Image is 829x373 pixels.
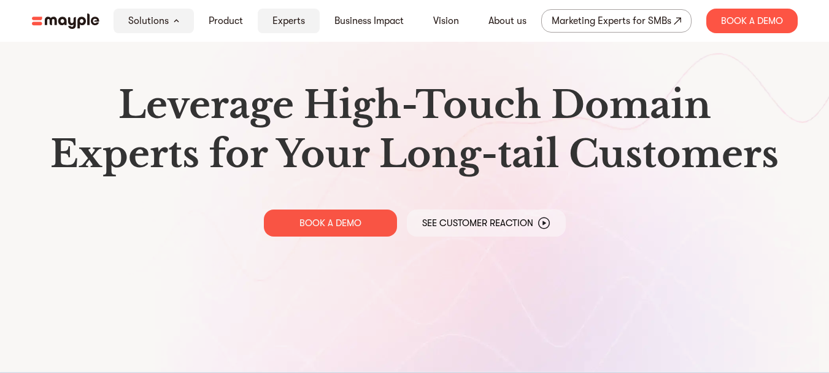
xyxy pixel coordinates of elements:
a: Solutions [128,14,169,28]
a: Product [209,14,243,28]
h1: Leverage High-Touch Domain Experts for Your Long-tail Customers [42,80,788,179]
div: Marketing Experts for SMBs [552,12,671,29]
p: BOOK A DEMO [299,217,361,229]
a: Experts [272,14,305,28]
a: BOOK A DEMO [264,210,397,237]
a: Marketing Experts for SMBs [541,9,692,33]
a: See Customer Reaction [407,210,566,237]
img: arrow-down [174,19,179,23]
a: About us [488,14,526,28]
div: Book A Demo [706,9,798,33]
a: Vision [433,14,459,28]
p: See Customer Reaction [422,217,533,229]
img: mayple-logo [32,14,99,29]
a: Business Impact [334,14,404,28]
